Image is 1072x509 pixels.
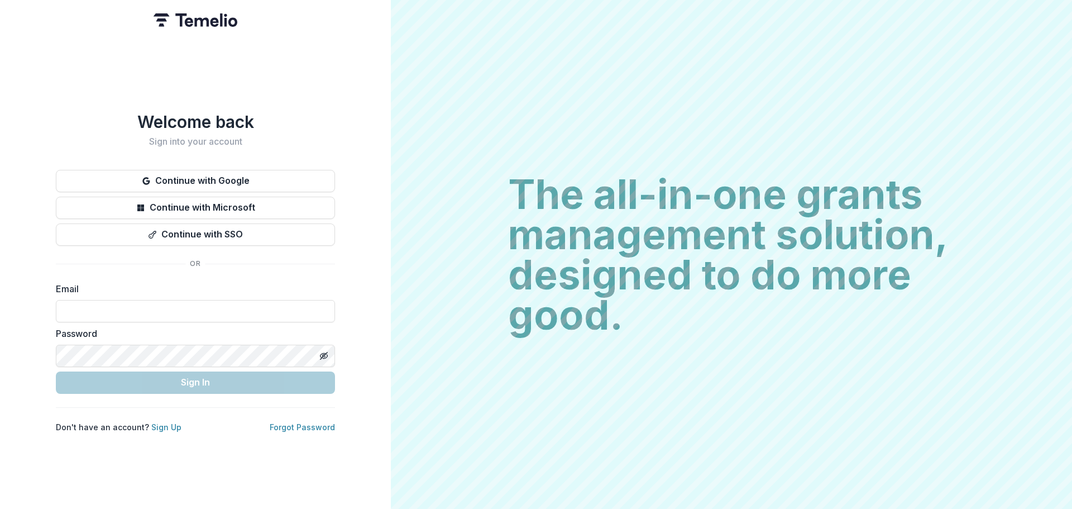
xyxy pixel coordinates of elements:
label: Email [56,282,328,296]
button: Continue with SSO [56,223,335,246]
a: Sign Up [151,422,181,432]
button: Continue with Microsoft [56,197,335,219]
label: Password [56,327,328,340]
h2: Sign into your account [56,136,335,147]
img: Temelio [154,13,237,27]
button: Continue with Google [56,170,335,192]
button: Sign In [56,372,335,394]
button: Toggle password visibility [315,347,333,365]
p: Don't have an account? [56,421,181,433]
h1: Welcome back [56,112,335,132]
a: Forgot Password [270,422,335,432]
